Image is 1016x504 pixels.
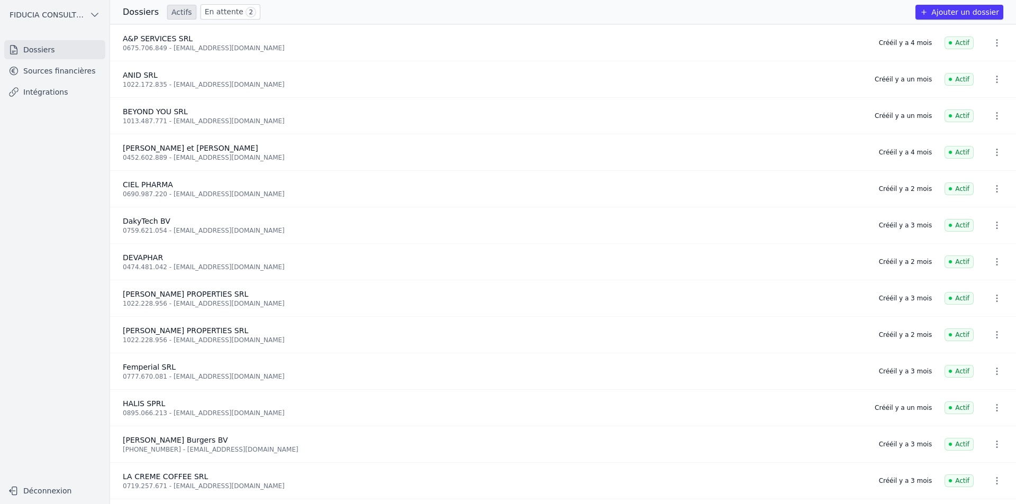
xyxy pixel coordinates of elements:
span: LA CREME COFFEE SRL [123,472,208,481]
div: 0690.987.220 - [EMAIL_ADDRESS][DOMAIN_NAME] [123,190,866,198]
button: Déconnexion [4,482,105,499]
a: Actifs [167,5,196,20]
div: 0895.066.213 - [EMAIL_ADDRESS][DOMAIN_NAME] [123,409,862,417]
div: Créé il y a 2 mois [879,258,932,266]
div: Créé il y a un mois [875,404,932,412]
div: 1013.487.771 - [EMAIL_ADDRESS][DOMAIN_NAME] [123,117,862,125]
span: Actif [945,182,974,195]
button: Ajouter un dossier [915,5,1003,20]
span: CIEL PHARMA [123,180,173,189]
span: DEVAPHAR [123,253,163,262]
div: Créé il y a 2 mois [879,331,932,339]
div: 0777.670.081 - [EMAIL_ADDRESS][DOMAIN_NAME] [123,372,866,381]
span: Actif [945,255,974,268]
div: Créé il y a 3 mois [879,221,932,230]
span: Actif [945,146,974,159]
a: Intégrations [4,83,105,102]
div: 0759.621.054 - [EMAIL_ADDRESS][DOMAIN_NAME] [123,226,866,235]
h3: Dossiers [123,6,159,19]
div: 1022.172.835 - [EMAIL_ADDRESS][DOMAIN_NAME] [123,80,862,89]
span: [PERSON_NAME] PROPERTIES SRL [123,326,248,335]
a: En attente 2 [201,4,260,20]
span: Actif [945,73,974,86]
span: BEYOND YOU SRL [123,107,188,116]
span: Actif [945,36,974,49]
div: [PHONE_NUMBER] - [EMAIL_ADDRESS][DOMAIN_NAME] [123,445,866,454]
span: DakyTech BV [123,217,170,225]
a: Dossiers [4,40,105,59]
div: Créé il y a 3 mois [879,367,932,375]
span: Actif [945,474,974,487]
span: Actif [945,109,974,122]
span: [PERSON_NAME] Burgers BV [123,436,228,444]
span: Actif [945,328,974,341]
button: FIDUCIA CONSULTING SRL [4,6,105,23]
a: Sources financières [4,61,105,80]
span: HALIS SPRL [123,399,165,408]
div: Créé il y a un mois [875,112,932,120]
div: 0719.257.671 - [EMAIL_ADDRESS][DOMAIN_NAME] [123,482,866,490]
div: 0452.602.889 - [EMAIL_ADDRESS][DOMAIN_NAME] [123,153,866,162]
div: 1022.228.956 - [EMAIL_ADDRESS][DOMAIN_NAME] [123,299,866,308]
div: 0675.706.849 - [EMAIL_ADDRESS][DOMAIN_NAME] [123,44,866,52]
div: Créé il y a 4 mois [879,39,932,47]
div: Créé il y a 4 mois [879,148,932,157]
span: 2 [246,7,256,17]
span: Actif [945,292,974,305]
span: ANID SRL [123,71,158,79]
div: Créé il y a 3 mois [879,440,932,448]
div: Créé il y a 3 mois [879,294,932,303]
span: [PERSON_NAME] PROPERTIES SRL [123,290,248,298]
span: Actif [945,365,974,378]
div: Créé il y a 2 mois [879,185,932,193]
span: Femperial SRL [123,363,176,371]
div: Créé il y a 3 mois [879,476,932,485]
div: 0474.481.042 - [EMAIL_ADDRESS][DOMAIN_NAME] [123,263,866,271]
span: FIDUCIA CONSULTING SRL [10,10,85,20]
span: Actif [945,438,974,451]
span: A&P SERVICES SRL [123,34,193,43]
span: [PERSON_NAME] et [PERSON_NAME] [123,144,258,152]
div: 1022.228.956 - [EMAIL_ADDRESS][DOMAIN_NAME] [123,336,866,344]
span: Actif [945,401,974,414]
div: Créé il y a un mois [875,75,932,84]
span: Actif [945,219,974,232]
